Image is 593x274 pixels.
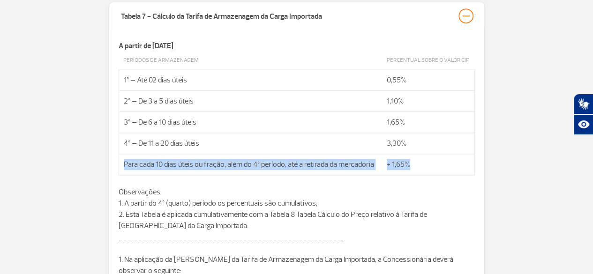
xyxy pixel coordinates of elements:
[119,91,382,112] td: 2º – De 3 a 5 dias úteis
[121,8,322,22] div: Tabela 7 - Cálculo da Tarifa de Armazenagem da Carga Importada
[119,41,173,51] strong: A partir de [DATE]
[119,70,382,91] td: 1º – Até 02 dias úteis
[119,186,475,231] p: Observações: 1. A partir do 4º (quarto) período os percentuais são cumulativos; 2. Esta Tabela é ...
[573,114,593,135] button: Abrir recursos assistivos.
[119,133,382,154] td: 4º – De 11 a 20 dias úteis
[382,52,474,70] td: Percentual sobre o valor CIF
[119,52,382,70] td: Períodos de Armazenagem
[573,94,593,114] button: Abrir tradutor de língua de sinais.
[382,91,474,112] td: 1,10%
[573,94,593,135] div: Plugin de acessibilidade da Hand Talk.
[382,133,474,154] td: 3,30%
[382,112,474,133] td: 1,65%
[119,154,382,175] td: Para cada 10 dias úteis ou fração, além do 4º período, até a retirada da mercadoria
[119,231,475,254] p: ____________________________________________________________
[120,8,473,24] button: Tabela 7 - Cálculo da Tarifa de Armazenagem da Carga Importada
[119,112,382,133] td: 3º – De 6 a 10 dias úteis
[382,70,474,91] td: 0,55%
[382,154,474,175] td: + 1,65%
